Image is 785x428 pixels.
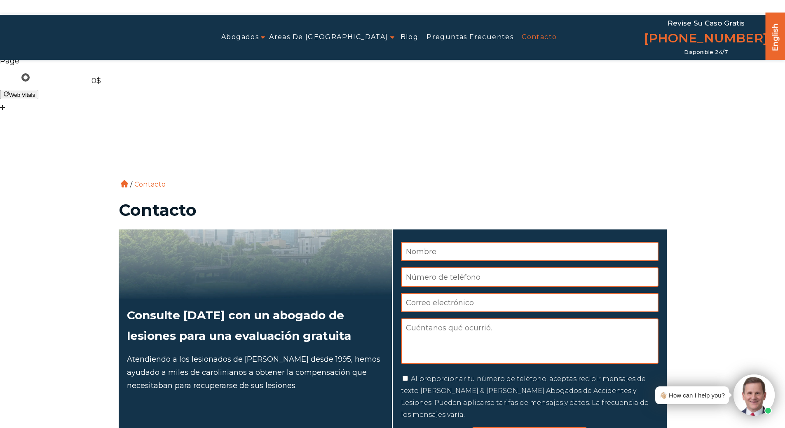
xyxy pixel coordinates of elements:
a: Contacto [522,28,557,47]
input: Nombre [401,242,658,261]
a: Areas de [GEOGRAPHIC_DATA] [269,28,388,47]
a: Blog [401,28,419,47]
img: Attorneys [119,229,392,299]
a: Abogados [221,28,259,47]
a: [PHONE_NUMBER] [644,29,768,49]
span: kw [71,74,82,81]
a: kw0 [71,74,88,81]
label: Al proporcionar tu número de teléfono, aceptas recibir mensajes de texto [PERSON_NAME] & [PERSON_... [401,375,649,418]
span: st [91,68,99,74]
span: Revise su caso gratis [668,19,745,27]
a: Home [121,180,128,187]
a: English [769,14,782,58]
div: 0$ [91,74,105,87]
img: Intaker widget Avatar [733,374,775,416]
span: rp [33,74,42,81]
div: 👋🏼 How can I help you? [659,390,725,401]
span: 0 [45,74,49,81]
h2: Consulte [DATE] con un abogado de lesiones para una evaluación gratuita [127,305,384,346]
p: Atendiendo a los lesionados de [PERSON_NAME] desde 1995, hemos ayudado a miles de carolinianos a ... [127,353,384,393]
span: Disponible 24/7 [684,49,728,56]
input: Número de teléfono [401,267,658,287]
a: st0 [91,68,105,74]
span: 0 [84,74,89,81]
img: Auger & Auger Accident and Injury Lawyers Logo [5,28,134,47]
span: Web Vitals [9,92,35,98]
span: 0 [64,74,68,81]
span: ur [4,74,14,81]
span: rd [52,74,62,81]
a: rd0 [52,74,68,81]
a: rp0 [33,74,49,81]
a: Preguntas Frecuentes [426,28,513,47]
li: Contacto [132,180,168,188]
span: 0 [15,74,20,81]
input: Correo electrónico [401,293,658,312]
ol: / [119,128,667,190]
a: ur0 [4,73,30,82]
h1: Contacto [119,202,667,218]
span: 0 [101,68,105,74]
